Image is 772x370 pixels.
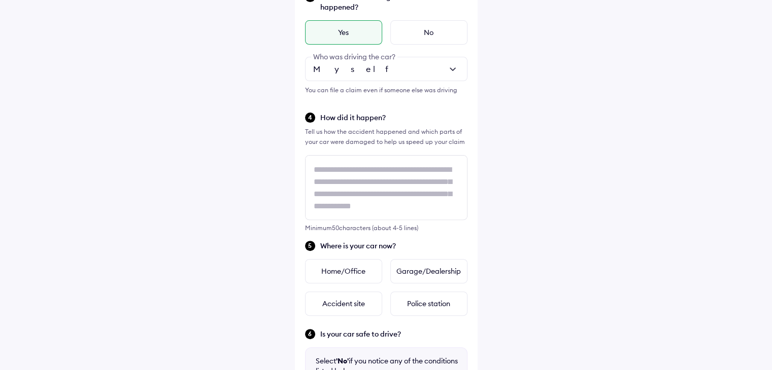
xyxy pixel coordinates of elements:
div: Police station [390,291,467,316]
div: Tell us how the accident happened and which parts of your car were damaged to help us speed up yo... [305,127,467,147]
div: Home/Office [305,259,382,283]
div: Garage/Dealership [390,259,467,283]
div: Minimum 50 characters (about 4-5 lines) [305,224,467,232]
span: How did it happen? [320,113,467,123]
b: 'No' [336,356,349,365]
div: Accident site [305,291,382,316]
span: Is your car safe to drive? [320,329,467,339]
span: Myself [313,64,397,74]
div: You can file a claim even if someone else was driving [305,85,467,95]
span: Where is your car now? [320,241,467,251]
div: No [390,20,467,45]
div: Yes [305,20,382,45]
